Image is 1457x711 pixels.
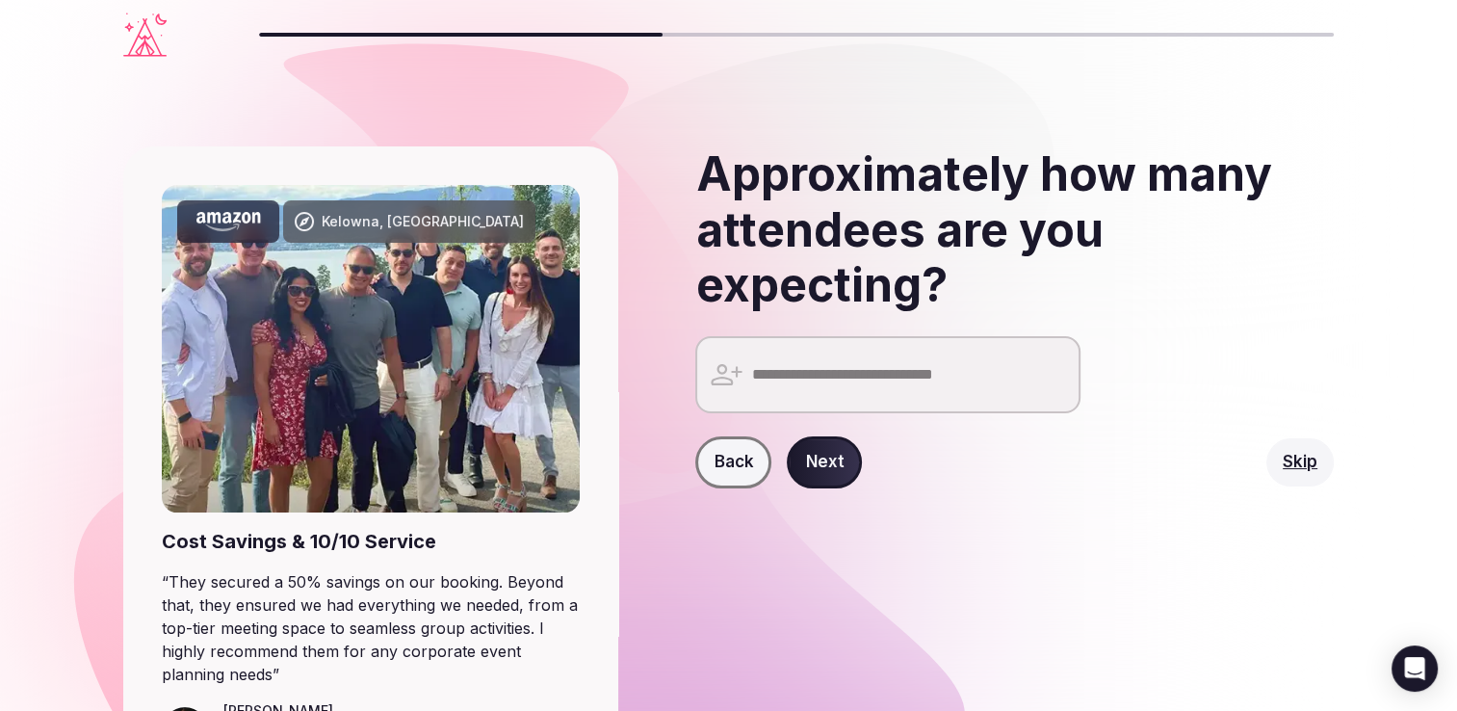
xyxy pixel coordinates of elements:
[322,212,524,231] div: Kelowna, [GEOGRAPHIC_DATA]
[162,528,580,555] div: Cost Savings & 10/10 Service
[695,436,771,488] button: Back
[1266,438,1334,487] button: Skip
[162,570,580,686] blockquote: “ They secured a 50% savings on our booking. Beyond that, they ensured we had everything we neede...
[1392,645,1438,692] div: Open Intercom Messenger
[787,436,862,488] button: Next
[162,185,580,513] img: Kelowna, Canada
[695,146,1334,313] h2: Approximately how many attendees are you expecting?
[123,13,167,57] a: Visit the homepage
